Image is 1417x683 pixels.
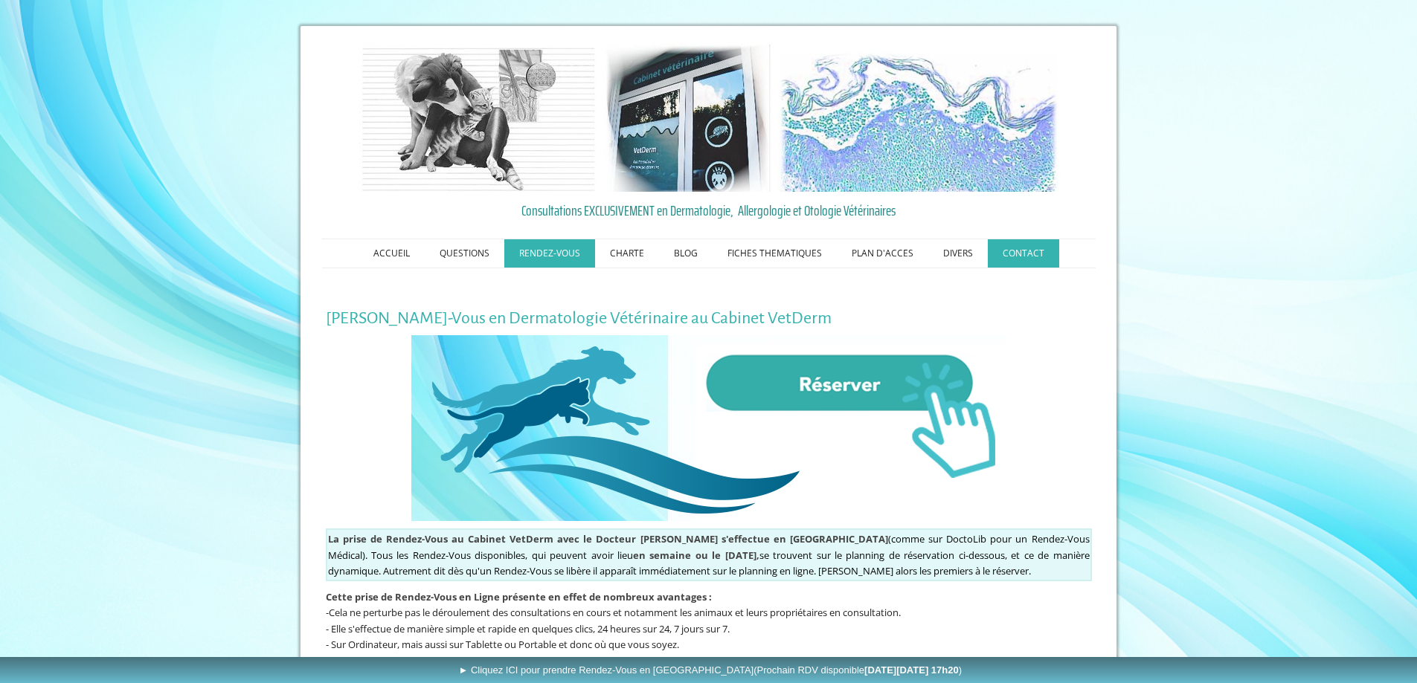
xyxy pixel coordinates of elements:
[326,622,730,635] span: - Elle s'effectue de manière simple et rapide en quelques clics, 24 heures sur 24, 7 jours sur 7.
[328,532,888,546] strong: La prise de Rendez-Vous au Cabinet VetDerm avec le Docteur [PERSON_NAME] s'effectue en [GEOGRAPHI...
[329,606,901,619] span: Cela ne perturbe pas le déroulement des consultations en cours et notamment les animaux et leurs ...
[326,199,1092,221] a: Consultations EXCLUSIVEMENT en Dermatologie, Allergologie et Otologie Vétérinaires
[928,239,988,268] a: DIVERS
[328,532,925,546] span: (comme
[659,239,713,268] a: BLOG
[326,654,814,667] span: - Permet notamment d'accéder aux créneaux d’urgence (Sans surcoût) et à la prise d'un rendez-vous...
[425,239,504,268] a: QUESTIONS
[458,664,962,676] span: ► Cliquez ICI pour prendre Rendez-Vous en [GEOGRAPHIC_DATA]
[864,664,959,676] b: [DATE][DATE] 17h20
[326,309,1092,328] h1: [PERSON_NAME]-Vous en Dermatologie Vétérinaire au Cabinet VetDerm
[411,335,1006,521] img: Rendez-Vous en Ligne au Cabinet VetDerm
[328,532,1090,562] span: sur DoctoLib pour un Rendez-Vous Médical). Tous les Rendez-Vous disponibles, qui peuvent avoir lieu
[754,664,962,676] span: (Prochain RDV disponible )
[361,590,712,603] span: rise de Rendez-Vous en Ligne présente en effet de nombreux avantages :
[326,638,679,651] span: - Sur Ordinateur, mais aussi sur Tablette ou Portable et donc où que vous soyez.
[359,239,425,268] a: ACCUEIL
[988,239,1059,268] a: CONTACT
[713,239,837,268] a: FICHES THEMATIQUES
[633,548,759,562] span: en semaine ou le [DATE],
[837,239,928,268] a: PLAN D'ACCES
[326,590,712,603] span: Cette p
[504,239,595,268] a: RENDEZ-VOUS
[595,239,659,268] a: CHARTE
[326,606,329,619] span: -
